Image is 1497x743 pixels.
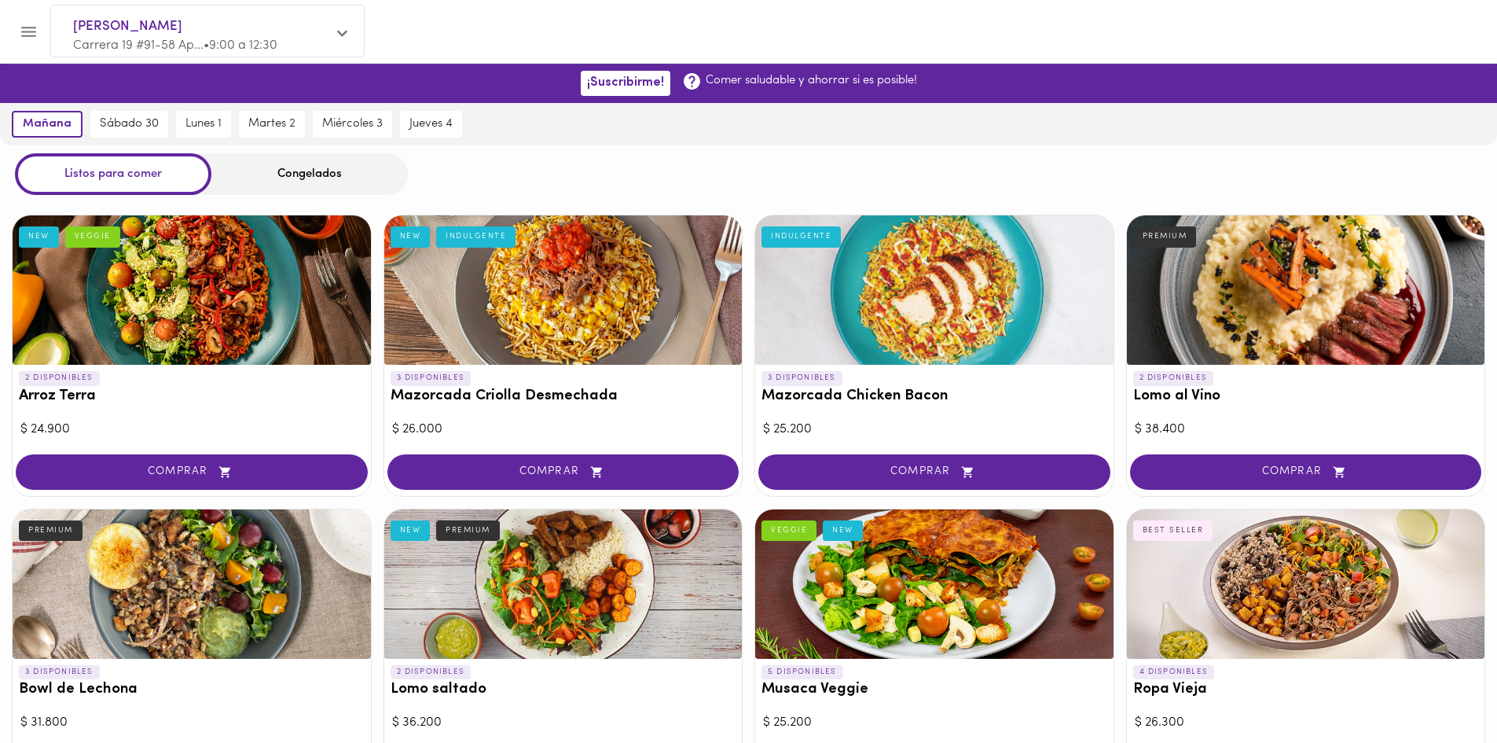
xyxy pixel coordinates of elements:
[9,13,48,51] button: Menu
[20,421,363,439] div: $ 24.900
[581,71,670,95] button: ¡Suscribirme!
[823,520,863,541] div: NEW
[1133,388,1479,405] h3: Lomo al Vino
[778,465,1091,479] span: COMPRAR
[313,111,392,138] button: miércoles 3
[391,226,431,247] div: NEW
[758,454,1110,490] button: COMPRAR
[100,117,159,131] span: sábado 30
[322,117,383,131] span: miércoles 3
[16,454,368,490] button: COMPRAR
[1133,520,1213,541] div: BEST SELLER
[73,17,326,37] span: [PERSON_NAME]
[391,371,471,385] p: 3 DISPONIBLES
[384,215,743,365] div: Mazorcada Criolla Desmechada
[761,520,816,541] div: VEGGIE
[392,714,735,732] div: $ 36.200
[248,117,295,131] span: martes 2
[239,111,305,138] button: martes 2
[185,117,222,131] span: lunes 1
[13,215,371,365] div: Arroz Terra
[391,388,736,405] h3: Mazorcada Criolla Desmechada
[23,117,72,131] span: mañana
[13,509,371,659] div: Bowl de Lechona
[761,665,843,679] p: 5 DISPONIBLES
[391,520,431,541] div: NEW
[755,215,1114,365] div: Mazorcada Chicken Bacon
[1130,454,1482,490] button: COMPRAR
[763,421,1106,439] div: $ 25.200
[12,111,83,138] button: mañana
[1133,226,1197,247] div: PREMIUM
[19,388,365,405] h3: Arroz Terra
[1150,465,1462,479] span: COMPRAR
[1133,665,1215,679] p: 4 DISPONIBLES
[755,509,1114,659] div: Musaca Veggie
[1127,215,1485,365] div: Lomo al Vino
[387,454,739,490] button: COMPRAR
[19,226,59,247] div: NEW
[35,465,348,479] span: COMPRAR
[19,665,100,679] p: 3 DISPONIBLES
[409,117,453,131] span: jueves 4
[407,465,720,479] span: COMPRAR
[20,714,363,732] div: $ 31.800
[761,682,1107,698] h3: Musaca Veggie
[1406,652,1481,727] iframe: Messagebird Livechat Widget
[19,371,100,385] p: 2 DISPONIBLES
[73,39,277,52] span: Carrera 19 #91-58 Ap... • 9:00 a 12:30
[1127,509,1485,659] div: Ropa Vieja
[384,509,743,659] div: Lomo saltado
[1135,714,1477,732] div: $ 26.300
[1135,421,1477,439] div: $ 38.400
[400,111,462,138] button: jueves 4
[587,75,664,90] span: ¡Suscribirme!
[761,226,841,247] div: INDULGENTE
[436,520,500,541] div: PREMIUM
[211,153,408,195] div: Congelados
[1133,371,1214,385] p: 2 DISPONIBLES
[65,226,120,247] div: VEGGIE
[761,388,1107,405] h3: Mazorcada Chicken Bacon
[1133,682,1479,698] h3: Ropa Vieja
[15,153,211,195] div: Listos para comer
[19,520,83,541] div: PREMIUM
[761,371,842,385] p: 3 DISPONIBLES
[176,111,231,138] button: lunes 1
[391,665,471,679] p: 2 DISPONIBLES
[706,72,917,89] p: Comer saludable y ahorrar si es posible!
[391,682,736,698] h3: Lomo saltado
[90,111,168,138] button: sábado 30
[763,714,1106,732] div: $ 25.200
[436,226,516,247] div: INDULGENTE
[19,682,365,698] h3: Bowl de Lechona
[392,421,735,439] div: $ 26.000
